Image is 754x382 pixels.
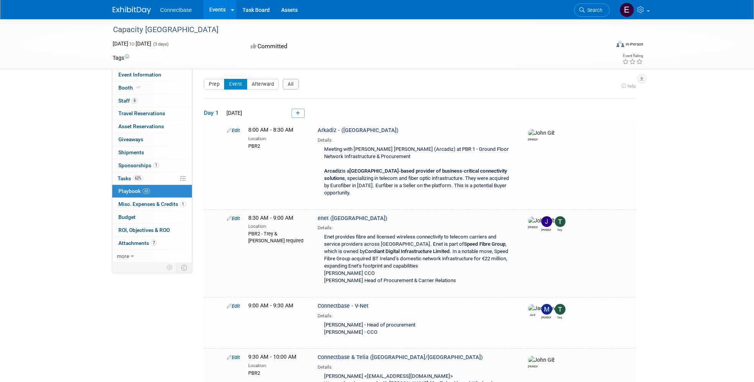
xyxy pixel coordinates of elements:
[248,302,293,309] span: 9:00 AM - 9:30 AM
[616,41,624,47] img: Format-Inperson.png
[227,215,240,221] a: Edit
[112,224,192,237] a: ROI, Objectives & ROO
[464,241,505,247] b: Speed Fibre Group
[132,98,138,103] span: 6
[227,354,240,360] a: Edit
[112,250,192,263] a: more
[112,185,192,198] a: Playbook65
[118,136,143,142] span: Giveaways
[365,248,450,254] b: Cordiant Digital Infrastructure Limited
[248,215,293,221] span: 8:30 AM - 9:00 AM
[118,110,165,116] span: Travel Reservations
[118,149,144,155] span: Shipments
[318,319,515,339] div: [PERSON_NAME] - Head of procurement [PERSON_NAME] - CCO
[248,40,418,53] div: Committed
[248,127,293,133] span: 8:00 AM - 8:30 AM
[528,129,555,137] img: John Giblin
[555,227,564,232] div: Trey Willis
[128,41,136,47] span: to
[118,162,159,168] span: Sponsorships
[248,222,306,230] div: Location:
[112,172,192,185] a: Tasks62%
[136,85,140,90] i: Booth reservation complete
[113,54,129,62] td: Tags
[528,364,538,369] div: John Giblin
[324,168,507,181] b: [GEOGRAPHIC_DATA]-based provider of business-critical connectivity solutions
[118,201,186,207] span: Misc. Expenses & Credits
[318,144,515,200] div: Meeting with [PERSON_NAME] [PERSON_NAME] (Arcadiz) at PBR 1 - Ground Floor Network Infrastructure...
[153,162,159,168] span: 1
[117,253,129,259] span: more
[224,79,247,90] button: Event
[118,214,136,220] span: Budget
[555,216,565,227] img: Trey Willis
[204,109,223,117] span: Day 1
[318,303,369,309] span: Connectbase - V-Net
[528,312,538,317] div: Jack Davey
[118,188,150,194] span: Playbook
[113,7,151,14] img: ExhibitDay
[143,188,150,194] span: 65
[625,41,643,47] div: In-Person
[227,127,240,133] a: Edit
[180,201,186,207] span: 1
[112,95,192,107] a: Staff6
[113,41,151,47] span: [DATE] [DATE]
[318,310,515,319] div: Details:
[555,315,564,320] div: Trey Willis
[318,231,515,287] div: Enet provides fibre and licensed wireless connectivity to telecom carriers and service providers ...
[133,175,143,181] span: 62%
[118,85,142,91] span: Booth
[318,354,483,361] span: Connectbase & Telia ([GEOGRAPHIC_DATA]/[GEOGRAPHIC_DATA])
[118,175,143,181] span: Tasks
[283,79,299,90] button: All
[528,137,538,142] div: John Giblin
[163,263,177,273] td: Personalize Event Tab Strip
[564,40,643,51] div: Event Format
[112,159,192,172] a: Sponsorships1
[204,79,225,90] button: Prep
[112,237,192,250] a: Attachments7
[318,135,515,144] div: Details:
[160,7,192,13] span: Connectbase
[318,362,515,371] div: Details:
[177,263,192,273] td: Toggle Event Tabs
[112,82,192,94] a: Booth
[112,198,192,211] a: Misc. Expenses & Credits1
[324,168,342,174] b: Arcadiz
[112,69,192,81] a: Event Information
[112,107,192,120] a: Travel Reservations
[118,227,170,233] span: ROI, Objectives & ROO
[227,303,240,309] a: Edit
[247,79,279,90] button: Afterward
[118,240,157,246] span: Attachments
[585,7,602,13] span: Search
[248,134,306,142] div: Location:
[112,120,192,133] a: Asset Reservations
[541,216,552,227] img: James Grant
[528,356,555,364] img: John Giblin
[248,230,306,244] div: PBR2 - Trey & [PERSON_NAME] required
[574,3,610,17] a: Search
[318,127,398,134] span: Arkadiz - ([GEOGRAPHIC_DATA])
[248,354,297,360] span: 9:30 AM - 10:00 AM
[118,98,138,104] span: Staff
[152,42,169,47] span: (3 days)
[541,304,552,315] img: Mary Ann Rose
[224,110,242,116] span: [DATE]
[318,215,387,222] span: enet ([GEOGRAPHIC_DATA])
[528,304,555,312] img: Jack Davey
[118,72,161,78] span: Event Information
[555,304,565,315] img: Trey Willis
[151,240,157,246] span: 7
[318,222,515,231] div: Details:
[622,54,643,58] div: Event Rating
[118,123,164,129] span: Asset Reservations
[110,23,598,37] div: Capacity [GEOGRAPHIC_DATA]
[112,211,192,224] a: Budget
[248,369,306,377] div: PBR2
[112,133,192,146] a: Giveaways
[112,146,192,159] a: Shipments
[541,315,551,320] div: Mary Ann Rose
[528,224,538,229] div: John Giblin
